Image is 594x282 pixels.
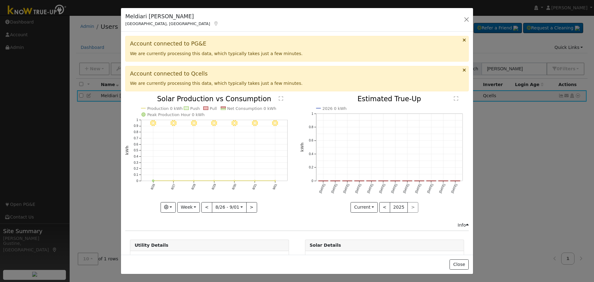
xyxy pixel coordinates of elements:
text: 0.9 [134,124,138,128]
text: kWh [125,146,129,155]
text: Solar Production vs Consumption [157,95,271,103]
text: 0.6 [134,143,138,146]
text: 0 [311,179,313,183]
text: [DATE] [390,183,398,194]
text: 0.8 [309,125,313,129]
text: 0.1 [134,173,138,176]
button: 2025 [390,202,408,213]
div: Info [458,222,469,228]
i: 8/28 - Clear [191,120,197,126]
text: [DATE] [330,183,338,194]
i: 8/26 - Clear [150,120,156,126]
circle: onclick="" [173,180,174,181]
i: 8/30 - Clear [231,120,238,126]
text: 8/28 [191,183,196,190]
text: 9/01 [272,183,278,190]
text: 2026 0 kWh [322,106,347,111]
button: < [201,202,212,213]
text: 1 [311,112,313,115]
circle: onclick="" [275,180,276,181]
i: 8/31 - Clear [252,120,258,126]
text: 0.4 [134,155,138,158]
text: Pull [210,106,217,111]
circle: onclick="" [193,180,195,181]
text: [DATE] [366,183,374,194]
button: < [379,202,390,213]
text: Peak Production Hour 0 kWh [147,112,204,117]
text: 8/30 [231,183,237,190]
text: [DATE] [450,183,458,194]
a: Map [213,21,219,26]
text: kWh [300,143,304,152]
text: [DATE] [402,183,410,194]
text: [DATE] [342,183,350,194]
text: 8/26 [150,183,156,190]
button: 8/26 - 9/01 [212,202,247,213]
text: 0.5 [134,149,138,152]
strong: Solar Details [310,243,341,248]
i: 8/29 - Clear [211,120,217,126]
text: 8/29 [211,183,217,190]
text:  [454,96,458,101]
text: 0.7 [134,137,138,140]
h3: Account connected to PG&E [130,41,464,47]
button: Current [351,202,378,213]
h3: Account connected to Qcells [130,71,464,77]
text: 8/31 [252,183,257,190]
span: [GEOGRAPHIC_DATA], [GEOGRAPHIC_DATA] [125,21,210,26]
text: Estimated True-Up [357,95,421,103]
text: [DATE] [355,183,362,194]
text: Push [190,106,200,111]
text: 0.2 [134,167,138,171]
text: 0.2 [309,166,313,169]
text: [DATE] [415,183,422,194]
text: 0 [136,179,138,183]
text: Production 0 kWh [147,106,183,111]
div: We are currently processing this data, which typically takes just a few minutes. [125,66,469,91]
text: 0.8 [134,130,138,134]
circle: onclick="" [152,180,154,182]
button: Close [450,259,468,270]
div: We are currently processing this data, which typically takes just a few minutes. [125,36,469,61]
i: 9/01 - Clear [272,120,278,126]
text: 0.6 [309,139,313,142]
text: [DATE] [426,183,434,194]
text: Net Consumption 0 kWh [227,106,277,111]
text: 0.3 [134,161,138,164]
button: Week [177,202,200,213]
circle: onclick="" [254,180,256,181]
i: 8/27 - Clear [170,120,177,126]
text:  [279,96,283,101]
text: [DATE] [438,183,446,194]
circle: onclick="" [213,180,215,181]
h5: Meldiari [PERSON_NAME] [125,12,219,20]
text: [DATE] [378,183,386,194]
text: 8/27 [170,183,176,190]
circle: onclick="" [234,180,235,181]
text: [DATE] [318,183,326,194]
text: 1 [136,118,138,122]
button: > [246,202,257,213]
text: 0.4 [309,152,313,156]
strong: Utility Details [135,243,168,248]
